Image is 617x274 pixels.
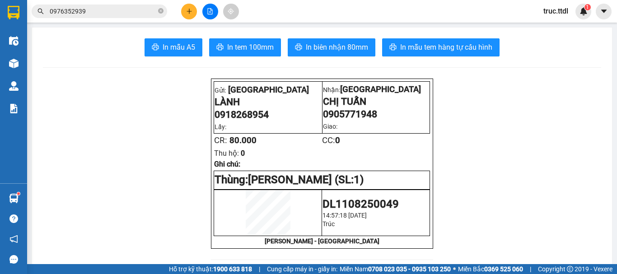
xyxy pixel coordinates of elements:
[340,84,421,94] span: [GEOGRAPHIC_DATA]
[207,8,213,14] span: file-add
[9,36,19,46] img: warehouse-icon
[323,84,430,94] p: Nhận:
[37,8,44,14] span: search
[228,8,234,14] span: aim
[186,8,192,14] span: plus
[322,135,340,145] span: CC:
[323,212,367,219] span: 14:57:18 [DATE]
[323,96,366,107] span: CHỊ TUẤN
[9,194,19,203] img: warehouse-icon
[227,42,274,53] span: In tem 100mm
[152,43,159,52] span: printer
[323,123,337,130] span: Giao:
[567,266,573,272] span: copyright
[229,135,257,145] span: 80.000
[323,220,335,228] span: Trúc
[580,7,588,15] img: icon-new-feature
[584,4,591,10] sup: 1
[9,255,18,264] span: message
[400,42,492,53] span: In mẫu tem hàng tự cấu hình
[586,4,589,10] span: 1
[8,6,19,19] img: logo-vxr
[213,265,252,273] strong: 1900 633 818
[181,4,197,19] button: plus
[259,264,260,274] span: |
[9,235,18,243] span: notification
[458,264,523,274] span: Miền Bắc
[306,42,368,53] span: In biên nhận 80mm
[216,43,224,52] span: printer
[214,149,239,158] span: Thu hộ:
[382,38,500,56] button: printerIn mẫu tem hàng tự cấu hình
[9,81,19,91] img: warehouse-icon
[265,237,379,245] strong: [PERSON_NAME] - [GEOGRAPHIC_DATA]
[169,264,252,274] span: Hỗ trợ kỹ thuật:
[215,173,248,186] span: Thùng:
[9,214,18,223] span: question-circle
[248,173,364,186] span: [PERSON_NAME] (SL:
[530,264,531,274] span: |
[340,264,451,274] span: Miền Nam
[17,192,20,195] sup: 1
[354,173,364,186] span: 1)
[600,7,608,15] span: caret-down
[323,108,377,120] span: 0905771948
[158,8,164,14] span: close-circle
[9,104,19,113] img: solution-icon
[214,135,227,145] span: CR:
[453,267,456,271] span: ⚪️
[163,42,195,53] span: In mẫu A5
[368,265,451,273] strong: 0708 023 035 - 0935 103 250
[596,4,612,19] button: caret-down
[9,59,19,68] img: warehouse-icon
[50,6,156,16] input: Tìm tên, số ĐT hoặc mã đơn
[228,85,309,95] span: [GEOGRAPHIC_DATA]
[323,198,399,210] span: DL1108250049
[158,7,164,16] span: close-circle
[288,38,375,56] button: printerIn biên nhận 80mm
[267,264,337,274] span: Cung cấp máy in - giấy in:
[223,4,239,19] button: aim
[145,38,202,56] button: printerIn mẫu A5
[215,96,240,107] span: LÀNH
[209,38,281,56] button: printerIn tem 100mm
[215,84,321,95] p: Gửi:
[484,265,523,273] strong: 0369 525 060
[389,43,397,52] span: printer
[295,43,302,52] span: printer
[536,5,575,17] span: truc.ttdl
[215,109,269,120] span: 0918268954
[241,149,245,158] span: 0
[335,135,340,145] span: 0
[202,4,218,19] button: file-add
[215,123,226,130] span: Lấy:
[214,160,240,168] span: Ghi chú:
